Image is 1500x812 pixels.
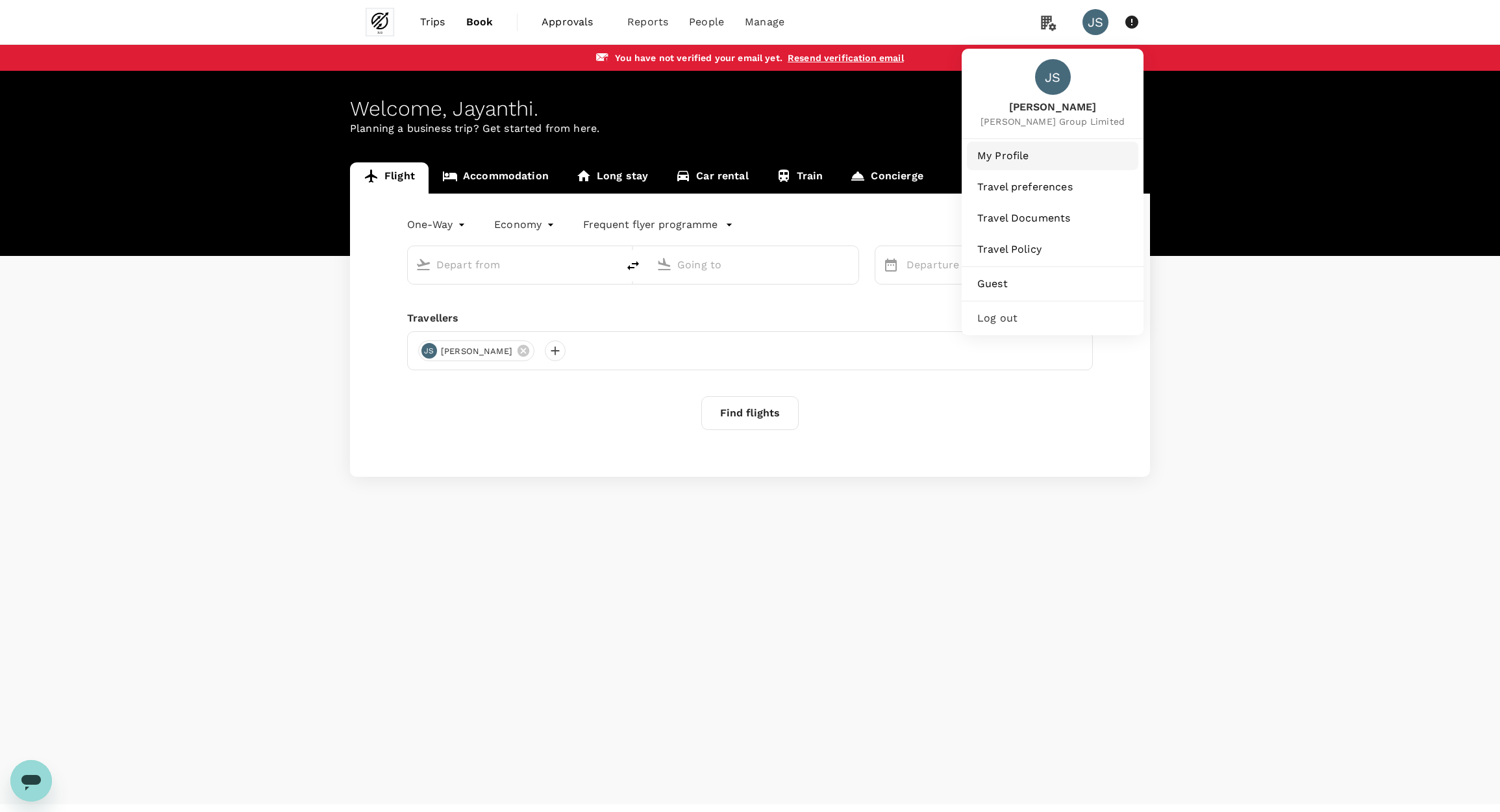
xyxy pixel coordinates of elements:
div: JS [1035,59,1071,95]
div: Economy [494,214,557,235]
div: JS [1082,9,1108,35]
iframe: Button to launch messaging window [10,760,52,802]
span: Log out [977,311,1128,326]
span: Trips [420,14,445,30]
span: Book [466,14,494,30]
span: [PERSON_NAME] [433,345,520,358]
button: delete [618,250,649,281]
a: Accommodation [429,162,562,194]
a: Resend verification email [788,53,904,63]
span: Travel Policy [977,242,1128,257]
span: Travel Documents [977,210,1128,226]
a: Flight [350,162,429,194]
img: John Lee Group Limited [350,8,410,36]
span: Guest [977,276,1128,292]
a: Travel Documents [967,204,1138,233]
span: Reports [627,14,668,30]
a: Guest [967,270,1138,298]
span: [PERSON_NAME] [981,100,1125,115]
a: My Profile [967,142,1138,170]
input: Depart from [436,255,590,275]
button: Open [608,263,611,266]
span: Approvals [542,14,606,30]
a: Train [762,162,837,194]
img: email-alert [596,53,610,62]
div: JS [421,343,437,359]
button: Frequent flyer programme [583,217,733,233]
span: [PERSON_NAME] Group Limited [981,115,1125,128]
button: Open [849,263,852,266]
span: Manage [745,14,784,30]
div: Travellers [407,311,1093,326]
div: One-Way [407,214,468,235]
span: People [689,14,724,30]
p: Frequent flyer programme [583,217,718,233]
a: Travel Policy [967,235,1138,264]
a: Travel preferences [967,173,1138,201]
button: Find flights [701,396,799,430]
span: Travel preferences [977,179,1128,195]
a: Long stay [562,162,662,194]
a: Car rental [662,162,762,194]
div: Log out [967,304,1138,333]
span: My Profile [977,148,1128,164]
a: Concierge [836,162,936,194]
span: You have not verified your email yet . [615,53,782,63]
p: Departure [906,257,983,273]
div: JS[PERSON_NAME] [418,340,534,361]
input: Going to [677,255,831,275]
p: Planning a business trip? Get started from here. [350,121,1150,136]
div: Welcome , Jayanthi . [350,97,1150,121]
